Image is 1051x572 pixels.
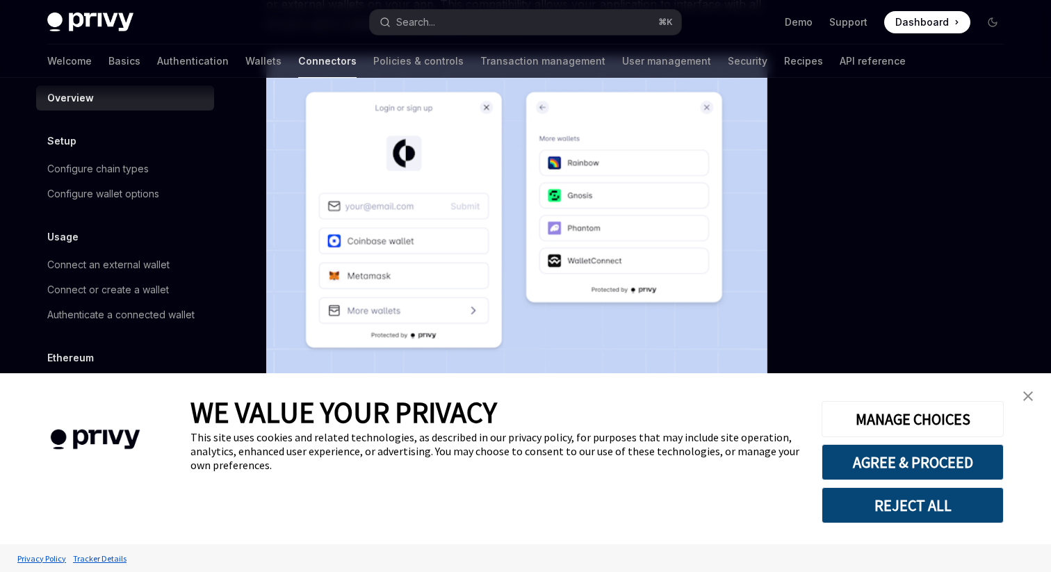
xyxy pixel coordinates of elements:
[47,186,159,202] div: Configure wallet options
[47,307,195,323] div: Authenticate a connected wallet
[36,156,214,181] a: Configure chain types
[829,15,867,29] a: Support
[298,44,357,78] a: Connectors
[47,161,149,177] div: Configure chain types
[190,394,497,430] span: WE VALUE YOUR PRIVACY
[622,44,711,78] a: User management
[47,44,92,78] a: Welcome
[190,430,801,472] div: This site uses cookies and related technologies, as described in our privacy policy, for purposes...
[47,133,76,149] h5: Setup
[47,350,94,366] h5: Ethereum
[840,44,906,78] a: API reference
[14,546,70,571] a: Privacy Policy
[884,11,970,33] a: Dashboard
[36,252,214,277] a: Connect an external wallet
[728,44,767,78] a: Security
[981,11,1004,33] button: Toggle dark mode
[1014,382,1042,410] a: close banner
[245,44,282,78] a: Wallets
[396,14,435,31] div: Search...
[1023,391,1033,401] img: close banner
[36,277,214,302] a: Connect or create a wallet
[822,444,1004,480] button: AGREE & PROCEED
[47,256,170,273] div: Connect an external wallet
[373,44,464,78] a: Policies & controls
[47,281,169,298] div: Connect or create a wallet
[36,302,214,327] a: Authenticate a connected wallet
[658,17,673,28] span: ⌘ K
[36,181,214,206] a: Configure wallet options
[21,409,170,470] img: company logo
[47,229,79,245] h5: Usage
[157,44,229,78] a: Authentication
[895,15,949,29] span: Dashboard
[784,44,823,78] a: Recipes
[822,487,1004,523] button: REJECT ALL
[266,56,767,414] img: Connectors3
[70,546,130,571] a: Tracker Details
[47,13,133,32] img: dark logo
[480,44,605,78] a: Transaction management
[370,10,681,35] button: Search...⌘K
[108,44,140,78] a: Basics
[785,15,813,29] a: Demo
[822,401,1004,437] button: MANAGE CHOICES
